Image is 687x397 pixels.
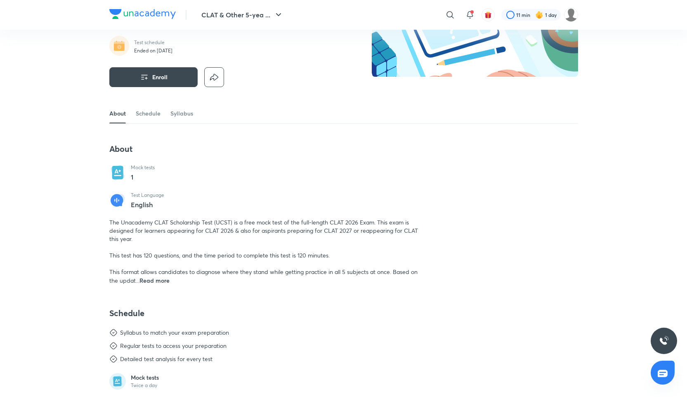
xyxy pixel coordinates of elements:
span: Read more [139,276,170,284]
a: Company Logo [109,9,176,21]
p: English [131,201,164,208]
img: avatar [484,11,492,19]
button: avatar [482,8,495,21]
a: Syllabus [170,104,193,123]
h4: About [109,144,420,154]
button: CLAT & Other 5-yea ... [196,7,288,23]
a: About [109,104,126,123]
a: Schedule [136,104,161,123]
p: 1 [131,172,155,182]
div: Syllabus to match your exam preparation [120,328,229,337]
p: Twice a day [131,382,159,389]
p: Ended on [DATE] [134,47,172,54]
div: Regular tests to access your preparation [120,342,227,350]
span: The Unacademy CLAT Scholarship Test (UCST) is a free mock test of the full-length CLAT 2026 Exam.... [109,218,418,284]
div: Detailed test analysis for every test [120,355,212,363]
button: Enroll [109,67,198,87]
p: Mock tests [131,374,159,381]
p: Test schedule [134,39,172,46]
img: streak [535,11,543,19]
h4: Schedule [109,308,420,319]
p: Mock tests [131,164,155,171]
img: ttu [659,336,669,346]
span: Enroll [152,73,168,81]
p: Test Language [131,192,164,198]
img: Samridhya Pal [564,8,578,22]
img: Company Logo [109,9,176,19]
